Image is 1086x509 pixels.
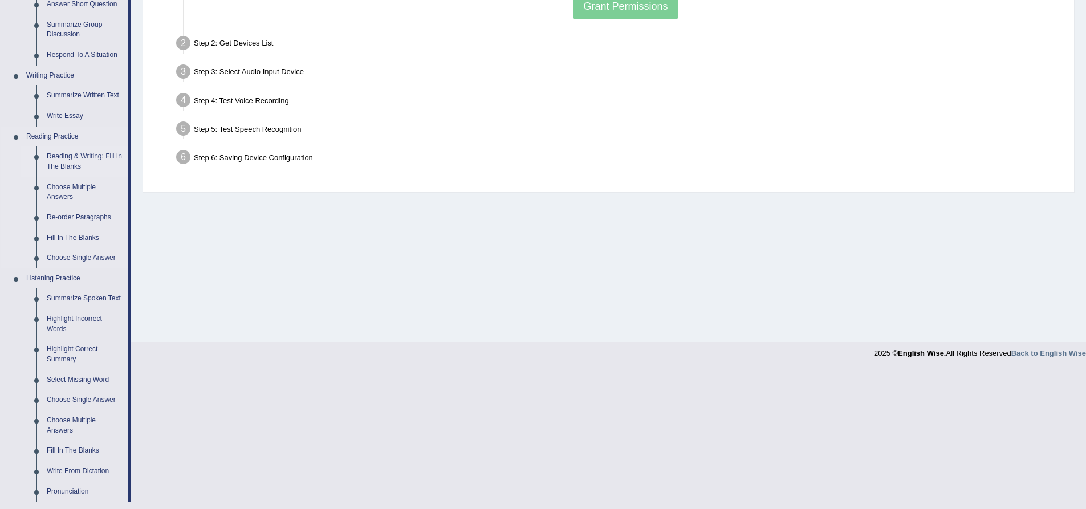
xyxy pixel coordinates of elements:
[42,288,128,309] a: Summarize Spoken Text
[42,45,128,66] a: Respond To A Situation
[42,390,128,410] a: Choose Single Answer
[42,106,128,127] a: Write Essay
[42,15,128,45] a: Summarize Group Discussion
[42,309,128,339] a: Highlight Incorrect Words
[42,177,128,207] a: Choose Multiple Answers
[42,461,128,482] a: Write From Dictation
[42,370,128,390] a: Select Missing Word
[21,66,128,86] a: Writing Practice
[874,342,1086,359] div: 2025 © All Rights Reserved
[171,61,1069,86] div: Step 3: Select Audio Input Device
[1011,349,1086,357] a: Back to English Wise
[42,482,128,502] a: Pronunciation
[42,146,128,177] a: Reading & Writing: Fill In The Blanks
[171,146,1069,172] div: Step 6: Saving Device Configuration
[171,89,1069,115] div: Step 4: Test Voice Recording
[42,207,128,228] a: Re-order Paragraphs
[42,85,128,106] a: Summarize Written Text
[42,410,128,441] a: Choose Multiple Answers
[42,228,128,249] a: Fill In The Blanks
[21,127,128,147] a: Reading Practice
[21,268,128,289] a: Listening Practice
[171,118,1069,143] div: Step 5: Test Speech Recognition
[42,339,128,369] a: Highlight Correct Summary
[42,248,128,268] a: Choose Single Answer
[898,349,946,357] strong: English Wise.
[42,441,128,461] a: Fill In The Blanks
[171,32,1069,58] div: Step 2: Get Devices List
